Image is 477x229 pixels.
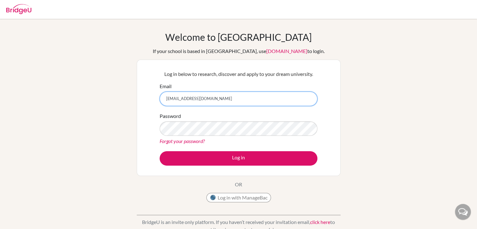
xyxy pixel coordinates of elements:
label: Email [160,83,172,90]
span: Help [14,4,27,10]
label: Password [160,112,181,120]
p: OR [235,181,242,188]
a: click here [310,219,330,225]
h1: Welcome to [GEOGRAPHIC_DATA] [165,31,312,43]
button: Log in with ManageBac [206,193,271,202]
img: Bridge-U [6,4,31,14]
p: Log in below to research, discover and apply to your dream university. [160,70,317,78]
div: If your school is based in [GEOGRAPHIC_DATA], use to login. [153,47,325,55]
a: Forgot your password? [160,138,205,144]
button: Log in [160,151,317,166]
a: [DOMAIN_NAME] [266,48,307,54]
